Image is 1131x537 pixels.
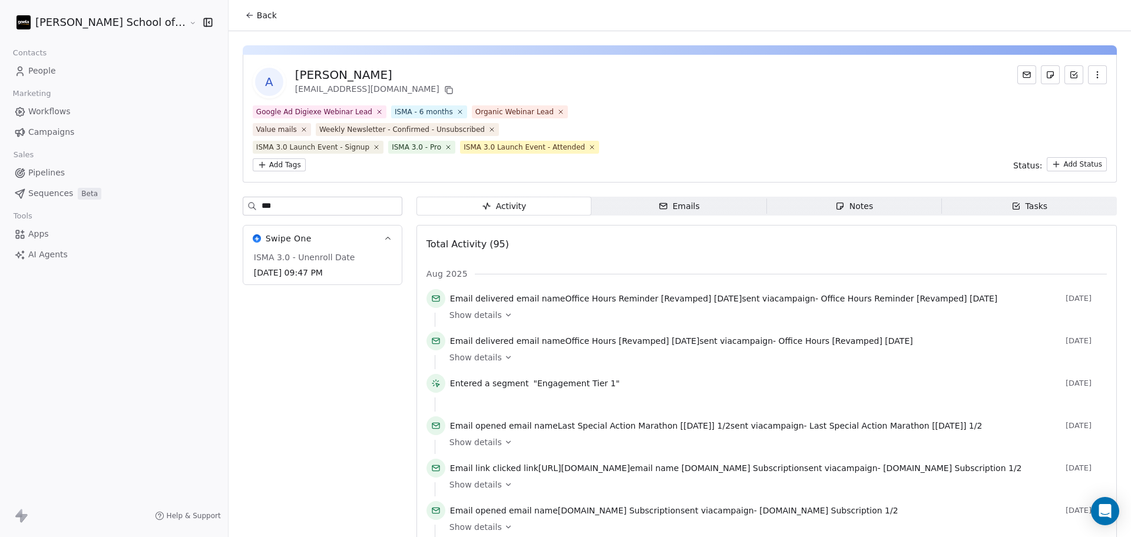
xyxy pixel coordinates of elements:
a: AI Agents [9,245,219,264]
span: Status: [1013,160,1042,171]
button: Back [238,5,284,26]
span: Sales [8,146,39,164]
span: Email link clicked [450,463,521,473]
span: Last Special Action Marathon [[DATE]] 1/2 [558,421,730,430]
span: email name sent via campaign - [450,335,913,347]
span: Total Activity (95) [426,238,509,250]
span: Office Hours Reminder [Revamped] [DATE] [565,294,742,303]
span: Email opened [450,506,507,515]
div: Tasks [1011,200,1048,213]
span: [DATE] 09:47 PM [254,267,391,279]
button: Add Tags [253,158,306,171]
a: Help & Support [155,511,221,521]
div: Weekly Newsletter - Confirmed - Unsubscribed [319,124,485,135]
a: Show details [449,479,1099,490]
div: [EMAIL_ADDRESS][DOMAIN_NAME] [295,83,456,97]
span: Beta [78,188,101,200]
a: SequencesBeta [9,184,219,203]
a: Show details [449,521,1099,533]
span: Sequences [28,187,73,200]
span: Email opened [450,421,507,430]
span: Show details [449,309,502,321]
span: [DATE] [1066,506,1107,515]
button: [PERSON_NAME] School of Finance LLP [14,12,181,32]
span: [DOMAIN_NAME] Subscription 1/2 [883,463,1021,473]
a: Show details [449,309,1099,321]
div: Swipe OneSwipe One [243,251,402,284]
span: Entered a segment [450,377,529,389]
span: [DATE] [1066,421,1107,430]
span: Help & Support [167,511,221,521]
div: ISMA 3.0 Launch Event - Signup [256,142,369,153]
span: [URL][DOMAIN_NAME] [538,463,630,473]
span: [DOMAIN_NAME] Subscription [558,506,680,515]
span: Workflows [28,105,71,118]
div: Notes [835,200,873,213]
span: Marketing [8,85,56,102]
span: [DATE] [1066,336,1107,346]
a: Apps [9,224,219,244]
div: Value mails [256,124,297,135]
span: Show details [449,352,502,363]
span: Contacts [8,44,52,62]
span: Office Hours [Revamped] [DATE] [779,336,913,346]
span: Show details [449,521,502,533]
div: [PERSON_NAME] [295,67,456,83]
img: Zeeshan%20Neck%20Print%20Dark.png [16,15,31,29]
button: Add Status [1047,157,1107,171]
div: ISMA 3.0 Launch Event - Attended [464,142,585,153]
span: Back [257,9,277,21]
a: People [9,61,219,81]
span: [DATE] [1066,294,1107,303]
img: Swipe One [253,234,261,243]
span: ISMA 3.0 - Unenroll Date [252,251,358,263]
span: email name sent via campaign - [450,293,998,304]
div: Open Intercom Messenger [1091,497,1119,525]
span: email name sent via campaign - [450,505,898,516]
a: Campaigns [9,122,219,142]
span: [DOMAIN_NAME] Subscription 1/2 [759,506,898,515]
span: A [255,68,283,96]
a: Show details [449,352,1099,363]
span: Show details [449,479,502,490]
span: link email name sent via campaign - [450,462,1022,474]
span: Tools [8,207,37,225]
span: Email delivered [450,336,514,346]
span: Pipelines [28,167,65,179]
span: Last Special Action Marathon [[DATE]] 1/2 [809,421,982,430]
span: "Engagement Tier 1" [533,377,619,389]
a: Workflows [9,102,219,121]
span: [DOMAIN_NAME] Subscription [682,463,804,473]
span: Office Hours [Revamped] [DATE] [565,336,699,346]
span: Apps [28,228,49,240]
div: ISMA - 6 months [395,107,453,117]
span: email name sent via campaign - [450,420,983,432]
span: [PERSON_NAME] School of Finance LLP [35,15,186,30]
span: Swipe One [266,233,312,244]
span: [DATE] [1066,463,1107,473]
span: Aug 2025 [426,268,468,280]
div: Google Ad Digiexe Webinar Lead [256,107,372,117]
div: Emails [659,200,700,213]
span: AI Agents [28,248,68,261]
span: Office Hours Reminder [Revamped] [DATE] [821,294,997,303]
div: ISMA 3.0 - Pro [392,142,441,153]
span: People [28,65,56,77]
span: Show details [449,436,502,448]
div: Organic Webinar Lead [475,107,554,117]
a: Show details [449,436,1099,448]
button: Swipe OneSwipe One [243,226,402,251]
span: [DATE] [1066,379,1107,388]
a: Pipelines [9,163,219,183]
span: Campaigns [28,126,74,138]
span: Email delivered [450,294,514,303]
